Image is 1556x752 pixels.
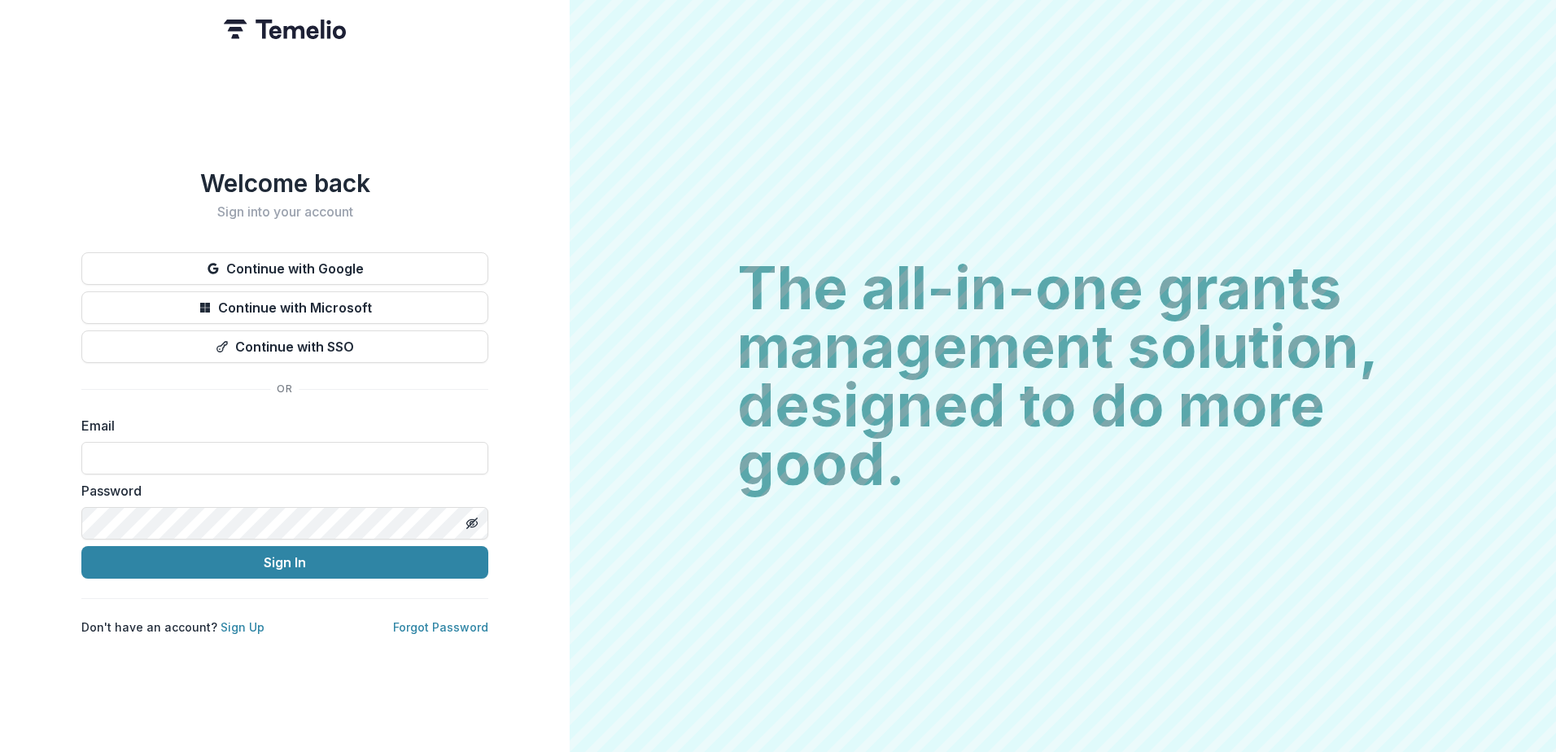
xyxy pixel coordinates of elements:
p: Don't have an account? [81,619,264,636]
button: Sign In [81,546,488,579]
a: Sign Up [221,620,264,634]
h2: Sign into your account [81,204,488,220]
label: Email [81,416,479,435]
a: Forgot Password [393,620,488,634]
img: Temelio [224,20,346,39]
button: Continue with Google [81,252,488,285]
button: Continue with Microsoft [81,291,488,324]
h1: Welcome back [81,168,488,198]
button: Continue with SSO [81,330,488,363]
button: Toggle password visibility [459,510,485,536]
label: Password [81,481,479,501]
